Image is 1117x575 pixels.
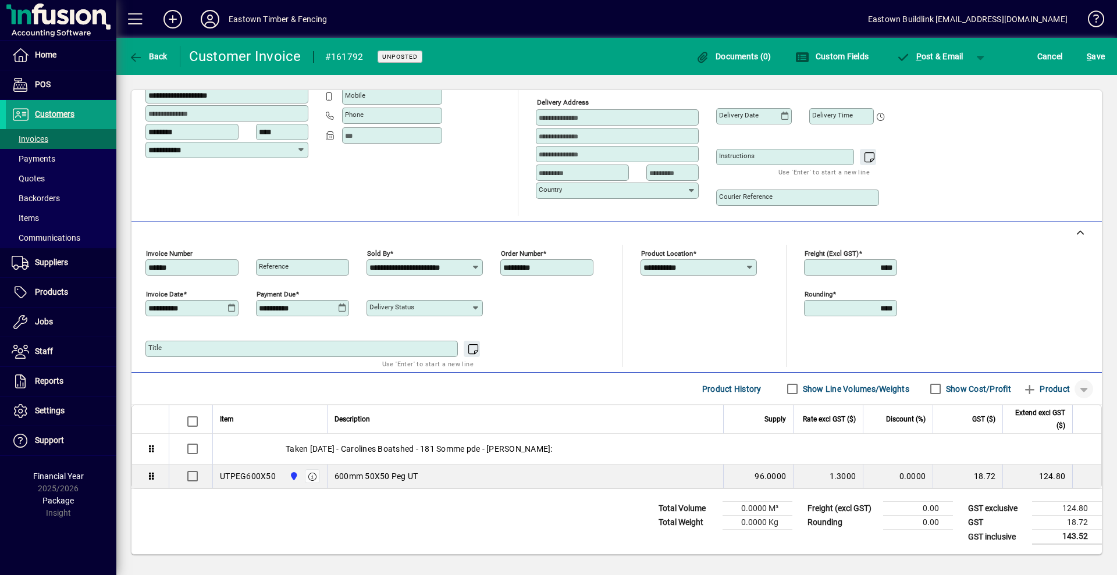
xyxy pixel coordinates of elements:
[369,303,414,311] mat-label: Delivery status
[35,287,68,297] span: Products
[148,344,162,352] mat-label: Title
[220,470,276,482] div: UTPEG600X50
[6,41,116,70] a: Home
[129,52,168,61] span: Back
[12,233,80,242] span: Communications
[916,52,922,61] span: P
[6,208,116,228] a: Items
[801,383,909,395] label: Show Line Volumes/Weights
[696,52,771,61] span: Documents (0)
[6,248,116,277] a: Suppliers
[335,470,418,482] span: 600mm 50X50 Peg UT
[802,502,883,516] td: Freight (excl GST)
[1032,502,1102,516] td: 124.80
[1010,406,1065,432] span: Extend excl GST ($)
[35,317,53,326] span: Jobs
[6,337,116,366] a: Staff
[191,9,229,30] button: Profile
[259,262,289,270] mat-label: Reference
[6,397,116,426] a: Settings
[933,465,1002,488] td: 18.72
[653,516,723,530] td: Total Weight
[6,169,116,188] a: Quotes
[6,228,116,248] a: Communications
[220,413,234,426] span: Item
[962,530,1032,544] td: GST inclusive
[325,48,364,66] div: #161792
[33,472,84,481] span: Financial Year
[382,53,418,60] span: Unposted
[805,290,833,298] mat-label: Rounding
[1037,47,1063,66] span: Cancel
[6,188,116,208] a: Backorders
[154,9,191,30] button: Add
[653,502,723,516] td: Total Volume
[883,502,953,516] td: 0.00
[883,516,953,530] td: 0.00
[764,413,786,426] span: Supply
[1017,378,1076,399] button: Product
[792,46,871,67] button: Custom Fields
[345,110,364,119] mat-label: Phone
[812,111,853,119] mat-label: Delivery time
[962,516,1032,530] td: GST
[868,10,1068,28] div: Eastown Buildlink [EMAIL_ADDRESS][DOMAIN_NAME]
[755,470,786,482] span: 96.0000
[35,258,68,267] span: Suppliers
[367,249,390,258] mat-label: Sold by
[146,290,183,298] mat-label: Invoice date
[501,249,543,258] mat-label: Order number
[719,152,755,160] mat-label: Instructions
[641,249,693,258] mat-label: Product location
[1087,47,1105,66] span: ave
[12,194,60,203] span: Backorders
[795,52,869,61] span: Custom Fields
[1023,380,1070,398] span: Product
[35,50,56,59] span: Home
[702,380,762,398] span: Product History
[805,249,859,258] mat-label: Freight (excl GST)
[719,192,773,201] mat-label: Courier Reference
[972,413,995,426] span: GST ($)
[146,249,193,258] mat-label: Invoice number
[886,413,926,426] span: Discount (%)
[116,46,180,67] app-page-header-button: Back
[778,165,870,178] mat-hint: Use 'Enter' to start a new line
[35,109,74,119] span: Customers
[698,378,766,399] button: Product History
[1087,52,1091,61] span: S
[35,376,63,385] span: Reports
[1084,46,1108,67] button: Save
[693,46,774,67] button: Documents (0)
[213,434,1101,464] div: Taken [DATE] - Carolines Boatshed - 181 Somme pde - [PERSON_NAME]:
[6,70,116,99] a: POS
[944,383,1011,395] label: Show Cost/Profit
[345,91,365,99] mat-label: Mobile
[12,134,48,144] span: Invoices
[12,213,39,223] span: Items
[1034,46,1066,67] button: Cancel
[257,290,296,298] mat-label: Payment due
[962,502,1032,516] td: GST exclusive
[12,174,45,183] span: Quotes
[6,149,116,169] a: Payments
[189,47,301,66] div: Customer Invoice
[12,154,55,163] span: Payments
[126,46,170,67] button: Back
[6,278,116,307] a: Products
[719,111,759,119] mat-label: Delivery date
[539,185,562,194] mat-label: Country
[6,367,116,396] a: Reports
[335,413,370,426] span: Description
[35,347,53,356] span: Staff
[1002,465,1072,488] td: 124.80
[6,129,116,149] a: Invoices
[35,406,65,415] span: Settings
[6,308,116,337] a: Jobs
[42,496,74,505] span: Package
[35,435,64,445] span: Support
[35,80,51,89] span: POS
[896,52,963,61] span: ost & Email
[863,465,933,488] td: 0.0000
[6,426,116,455] a: Support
